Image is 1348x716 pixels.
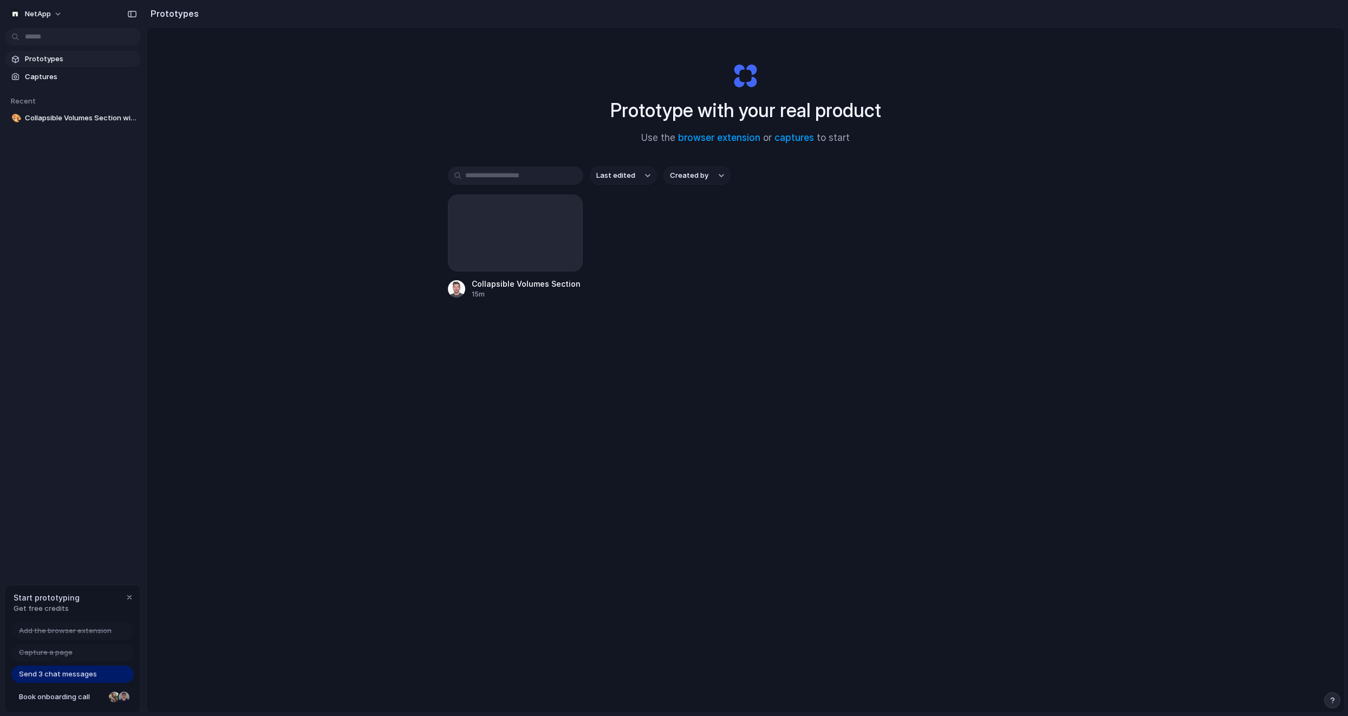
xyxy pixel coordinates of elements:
[5,69,141,85] a: Captures
[774,132,814,143] a: captures
[596,170,635,181] span: Last edited
[663,166,731,185] button: Created by
[11,96,36,105] span: Recent
[14,592,80,603] span: Start prototyping
[641,131,850,145] span: Use the or to start
[472,278,583,289] div: Collapsible Volumes Section with Rotating Icon
[472,289,583,299] div: 15m
[19,647,73,658] span: Capture a page
[670,170,708,181] span: Created by
[14,603,80,614] span: Get free credits
[19,625,112,636] span: Add the browser extension
[678,132,760,143] a: browser extension
[19,669,97,680] span: Send 3 chat messages
[25,54,136,64] span: Prototypes
[11,688,134,706] a: Book onboarding call
[5,110,141,126] a: 🎨Collapsible Volumes Section with Rotating Icon
[448,195,583,299] a: Collapsible Volumes Section with Rotating Icon15m
[610,96,881,125] h1: Prototype with your real product
[590,166,657,185] button: Last edited
[25,72,136,82] span: Captures
[25,113,136,124] span: Collapsible Volumes Section with Rotating Icon
[25,9,51,20] span: NetApp
[10,113,21,124] button: 🎨
[146,7,199,20] h2: Prototypes
[19,692,105,702] span: Book onboarding call
[5,5,68,23] button: NetApp
[108,691,121,704] div: Nicole Kubica
[118,691,131,704] div: Christian Iacullo
[11,112,19,125] div: 🎨
[5,51,141,67] a: Prototypes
